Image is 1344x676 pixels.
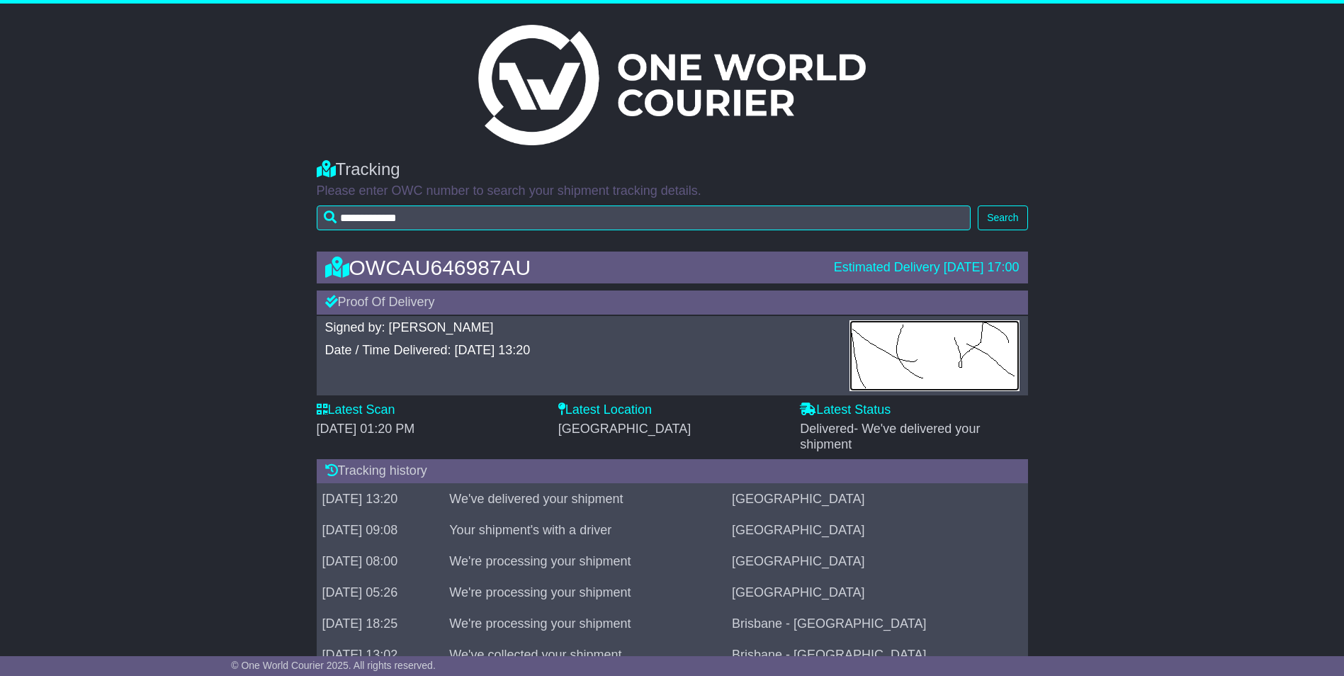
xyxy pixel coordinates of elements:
div: Date / Time Delivered: [DATE] 13:20 [325,343,835,359]
td: [GEOGRAPHIC_DATA] [726,546,1027,577]
span: © One World Courier 2025. All rights reserved. [231,660,436,671]
label: Latest Status [800,402,891,418]
td: [DATE] 05:26 [317,577,444,608]
span: [DATE] 01:20 PM [317,422,415,436]
td: Brisbane - [GEOGRAPHIC_DATA] [726,608,1027,639]
label: Latest Location [558,402,652,418]
td: Your shipment's with a driver [444,514,726,546]
td: [DATE] 13:02 [317,639,444,670]
button: Search [978,205,1027,230]
span: [GEOGRAPHIC_DATA] [558,422,691,436]
td: Brisbane - [GEOGRAPHIC_DATA] [726,639,1027,670]
div: Tracking [317,159,1028,180]
td: [DATE] 13:20 [317,483,444,514]
div: Signed by: [PERSON_NAME] [325,320,835,336]
div: Tracking history [317,459,1028,483]
span: - We've delivered your shipment [800,422,980,451]
td: [GEOGRAPHIC_DATA] [726,514,1027,546]
img: Light [478,25,865,145]
span: Delivered [800,422,980,451]
td: [DATE] 09:08 [317,514,444,546]
td: [GEOGRAPHIC_DATA] [726,577,1027,608]
td: We're processing your shipment [444,577,726,608]
td: [DATE] 08:00 [317,546,444,577]
td: [DATE] 18:25 [317,608,444,639]
img: GetPodImagePublic [849,320,1020,391]
td: We're processing your shipment [444,608,726,639]
label: Latest Scan [317,402,395,418]
div: Estimated Delivery [DATE] 17:00 [834,260,1020,276]
td: [GEOGRAPHIC_DATA] [726,483,1027,514]
div: Proof Of Delivery [317,291,1028,315]
p: Please enter OWC number to search your shipment tracking details. [317,184,1028,199]
div: OWCAU646987AU [318,256,827,279]
td: We've collected your shipment [444,639,726,670]
td: We're processing your shipment [444,546,726,577]
td: We've delivered your shipment [444,483,726,514]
